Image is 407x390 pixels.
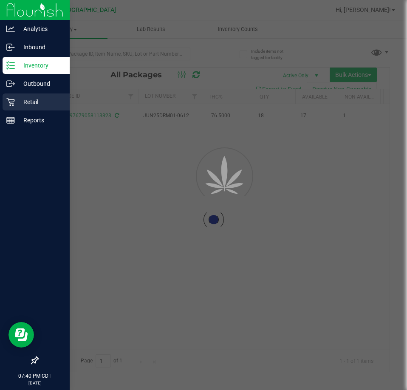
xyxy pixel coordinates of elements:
[15,97,66,107] p: Retail
[6,79,15,88] inline-svg: Outbound
[8,322,34,348] iframe: Resource center
[15,42,66,52] p: Inbound
[15,115,66,125] p: Reports
[6,98,15,106] inline-svg: Retail
[15,60,66,71] p: Inventory
[6,25,15,33] inline-svg: Analytics
[6,116,15,124] inline-svg: Reports
[6,61,15,70] inline-svg: Inventory
[4,380,66,386] p: [DATE]
[15,24,66,34] p: Analytics
[6,43,15,51] inline-svg: Inbound
[4,372,66,380] p: 07:40 PM CDT
[15,79,66,89] p: Outbound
